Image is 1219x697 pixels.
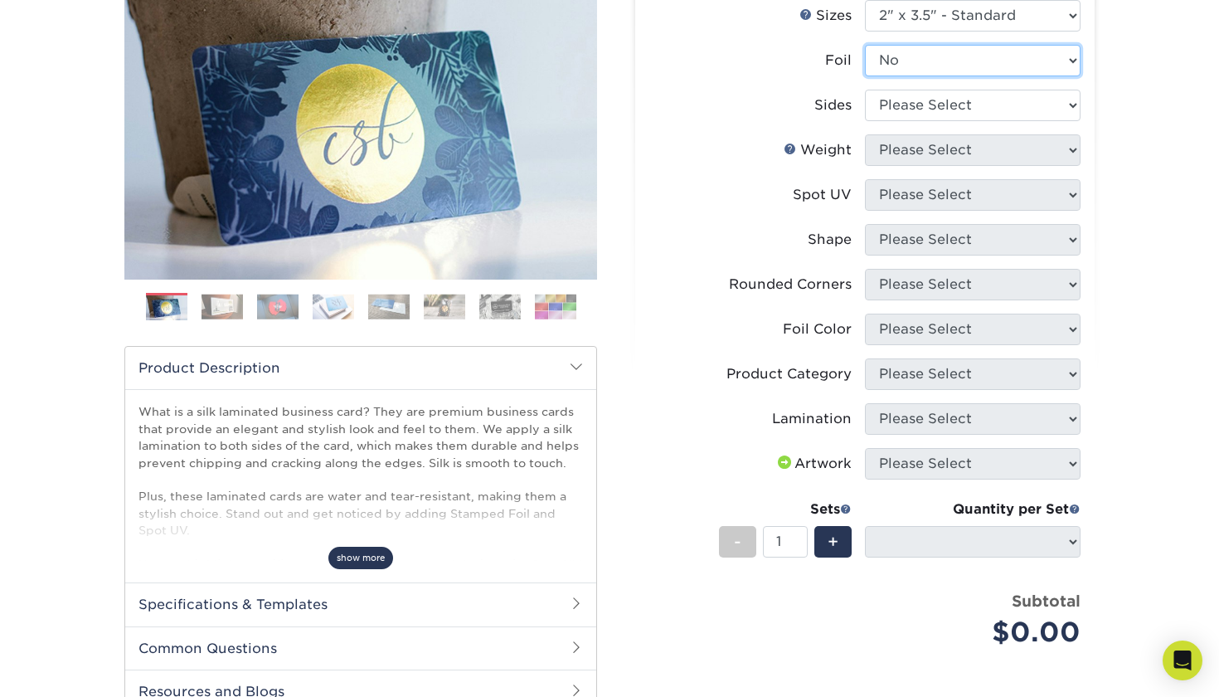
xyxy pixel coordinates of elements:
[877,612,1081,652] div: $0.00
[328,547,393,569] span: show more
[535,294,576,319] img: Business Cards 08
[808,230,852,250] div: Shape
[138,403,583,674] p: What is a silk laminated business card? They are premium business cards that provide an elegant a...
[726,364,852,384] div: Product Category
[825,51,852,71] div: Foil
[479,294,521,319] img: Business Cards 07
[783,319,852,339] div: Foil Color
[125,626,596,670] h2: Common Questions
[784,140,852,160] div: Weight
[799,6,852,26] div: Sizes
[729,275,852,295] div: Rounded Corners
[313,294,354,319] img: Business Cards 04
[125,347,596,389] h2: Product Description
[828,529,838,554] span: +
[793,185,852,205] div: Spot UV
[719,500,852,519] div: Sets
[814,95,852,115] div: Sides
[368,294,410,319] img: Business Cards 05
[146,287,187,329] img: Business Cards 01
[257,294,299,319] img: Business Cards 03
[734,529,741,554] span: -
[202,294,243,319] img: Business Cards 02
[775,454,852,474] div: Artwork
[424,294,465,319] img: Business Cards 06
[772,409,852,429] div: Lamination
[865,500,1081,519] div: Quantity per Set
[1163,641,1202,680] div: Open Intercom Messenger
[125,582,596,626] h2: Specifications & Templates
[1012,592,1081,610] strong: Subtotal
